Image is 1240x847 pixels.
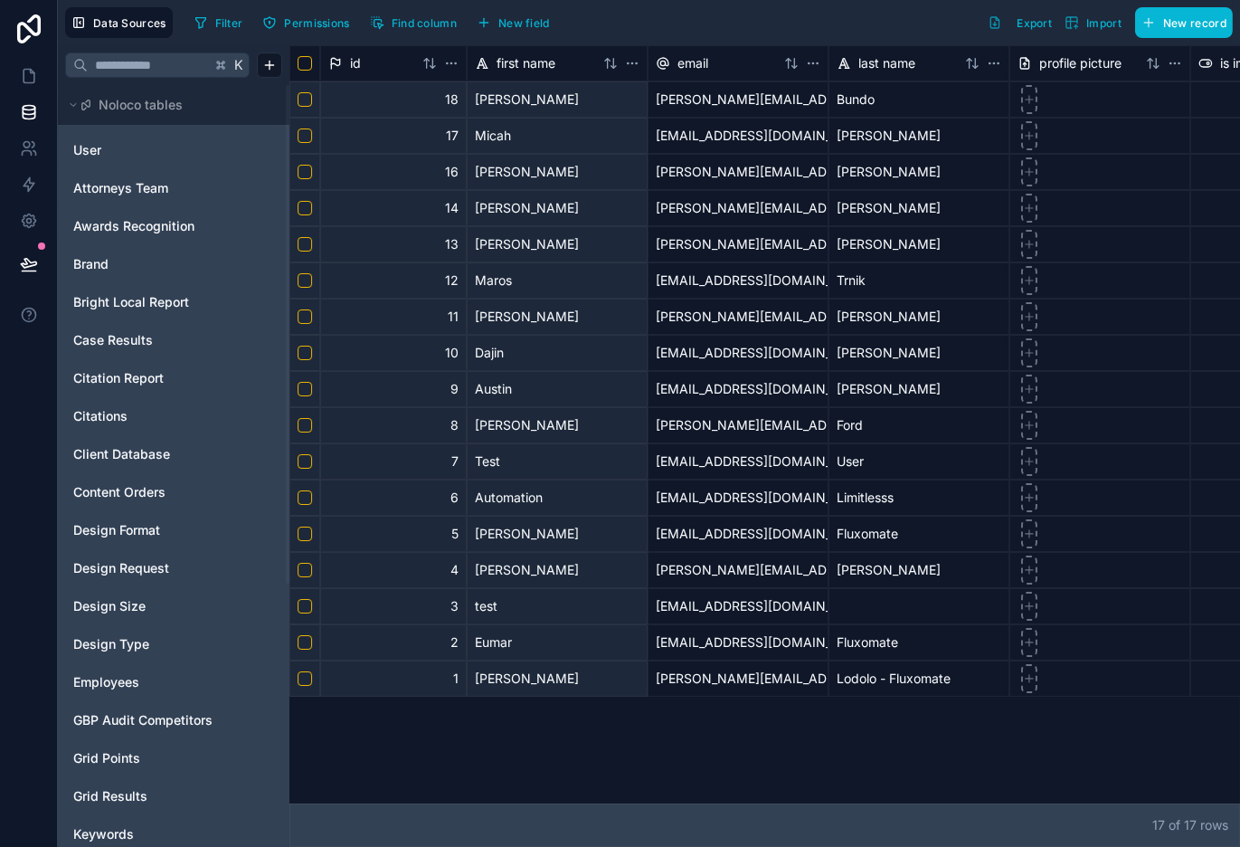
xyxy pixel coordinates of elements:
div: Ford [828,407,1009,443]
a: Design Size [73,597,220,615]
div: Case Results [65,326,282,355]
div: [PERSON_NAME][EMAIL_ADDRESS][DOMAIN_NAME] [648,190,828,226]
a: Bright Local Report [73,293,220,311]
div: Design Format [65,516,282,545]
span: Export [1017,16,1052,30]
span: User [73,141,101,159]
span: Noloco tables [99,96,183,114]
div: [PERSON_NAME] [467,552,648,588]
div: Awards Recognition [65,212,282,241]
div: profile picture [1009,45,1190,81]
button: Select row [298,92,312,107]
a: User [73,141,220,159]
div: Citation Report [65,364,282,393]
button: Select row [298,527,312,541]
div: 13 [320,226,467,262]
a: Awards Recognition [73,217,220,235]
a: Grid Results [73,787,220,805]
a: Citations [73,407,220,425]
div: 9 [320,371,467,407]
div: [PERSON_NAME] [828,552,1009,588]
a: Client Database [73,445,220,463]
div: Trnik [828,262,1009,299]
span: Awards Recognition [73,217,194,235]
span: New record [1163,16,1226,30]
a: New record [1128,7,1233,38]
button: Select row [298,237,312,252]
button: Select row [298,454,312,469]
div: Client Database [65,440,282,469]
div: Attorneys Team [65,174,282,203]
div: email [648,45,828,81]
div: [PERSON_NAME][EMAIL_ADDRESS][DOMAIN_NAME] [648,154,828,190]
div: [EMAIL_ADDRESS][DOMAIN_NAME] [648,624,828,661]
button: New record [1135,7,1233,38]
span: Filter [215,16,243,30]
div: 17 [320,118,467,154]
span: Bright Local Report [73,293,189,311]
span: Data Sources [93,16,166,30]
button: Export [981,7,1058,38]
div: [PERSON_NAME] [828,190,1009,226]
span: Client Database [73,445,170,463]
div: 4 [320,552,467,588]
div: [PERSON_NAME] [828,154,1009,190]
div: [PERSON_NAME] [467,81,648,118]
div: 3 [320,588,467,624]
div: Fluxomate [828,624,1009,661]
div: Austin [467,371,648,407]
div: [PERSON_NAME][EMAIL_ADDRESS][DOMAIN_NAME] [648,299,828,335]
button: Select row [298,309,312,324]
span: Case Results [73,331,153,349]
a: Design Format [73,521,220,539]
span: email [677,54,708,72]
button: Select row [298,382,312,396]
div: 10 [320,335,467,371]
div: Bright Local Report [65,288,282,317]
div: 6 [320,480,467,516]
button: Noloco tables [65,92,271,118]
div: [PERSON_NAME] [467,299,648,335]
div: last name [828,45,1009,81]
button: Find column [364,9,463,36]
div: Grid Results [65,782,282,811]
span: 17 [1152,817,1165,833]
a: Permissions [256,9,363,36]
div: Design Size [65,592,282,621]
span: Permissions [284,16,349,30]
span: Brand [73,255,109,273]
div: User [828,443,1009,480]
div: Select all [289,45,320,81]
div: [PERSON_NAME] [467,661,648,697]
button: Select row [298,599,312,614]
span: Citations [73,407,128,425]
button: Select row [298,201,312,215]
div: Design Type [65,630,282,659]
span: Design Size [73,597,146,615]
div: [EMAIL_ADDRESS][DOMAIN_NAME] [648,588,828,624]
div: [PERSON_NAME] [828,118,1009,154]
div: Automation [467,480,648,516]
span: Find column [392,16,457,30]
div: Brand [65,250,282,279]
span: Design Request [73,559,169,577]
span: Keywords [73,825,134,843]
div: Bundo [828,81,1009,118]
span: id [350,54,361,72]
span: New field [498,16,550,30]
span: Content Orders [73,483,166,501]
div: 12 [320,262,467,299]
div: GBP Audit Competitors [65,706,282,735]
div: Limitlesss [828,480,1009,516]
div: Content Orders [65,478,282,507]
span: last name [858,54,915,72]
div: [PERSON_NAME] [467,516,648,552]
span: Employees [73,673,139,691]
div: 14 [320,190,467,226]
div: 2 [320,624,467,661]
div: [PERSON_NAME] [467,226,648,262]
div: Test [467,443,648,480]
span: Citation Report [73,369,164,387]
a: Attorneys Team [73,179,220,197]
button: Select row [298,418,312,433]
